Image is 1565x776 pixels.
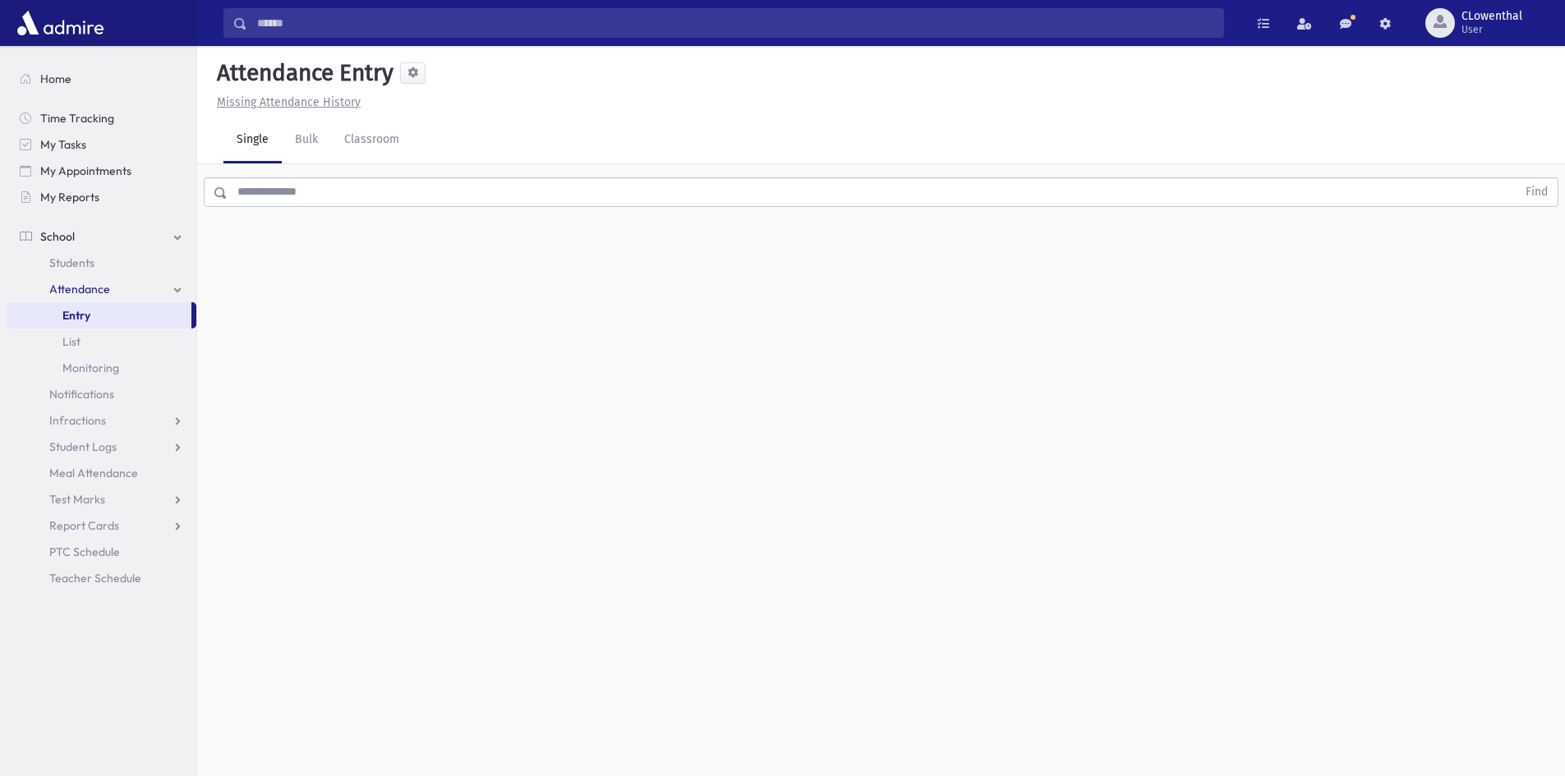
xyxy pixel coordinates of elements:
a: Entry [7,302,191,328]
span: Infractions [49,413,106,428]
a: PTC Schedule [7,539,196,565]
span: Time Tracking [40,111,114,126]
a: Monitoring [7,355,196,381]
span: My Appointments [40,163,131,178]
a: Teacher Schedule [7,565,196,591]
img: AdmirePro [13,7,108,39]
span: User [1461,23,1522,36]
a: Students [7,250,196,276]
span: Teacher Schedule [49,571,141,585]
span: Report Cards [49,518,119,533]
span: Monitoring [62,360,119,375]
span: My Tasks [40,137,86,152]
span: Entry [62,308,90,323]
a: Time Tracking [7,105,196,131]
a: Test Marks [7,486,196,512]
span: My Reports [40,190,99,204]
span: Attendance [49,282,110,296]
span: List [62,334,81,349]
a: Notifications [7,381,196,407]
span: School [40,229,75,244]
a: Bulk [282,117,331,163]
a: Student Logs [7,434,196,460]
button: Find [1516,178,1558,206]
span: Test Marks [49,492,105,507]
span: Students [49,255,94,270]
a: List [7,328,196,355]
a: My Reports [7,184,196,210]
a: Home [7,66,196,92]
span: Home [40,71,71,86]
span: CLowenthal [1461,10,1522,23]
a: Missing Attendance History [210,95,361,109]
a: Classroom [331,117,412,163]
a: School [7,223,196,250]
a: Single [223,117,282,163]
u: Missing Attendance History [217,95,361,109]
h5: Attendance Entry [210,59,394,87]
a: Meal Attendance [7,460,196,486]
a: Attendance [7,276,196,302]
span: Notifications [49,387,114,402]
a: Infractions [7,407,196,434]
a: My Tasks [7,131,196,158]
input: Search [247,8,1223,38]
span: PTC Schedule [49,544,120,559]
a: Report Cards [7,512,196,539]
a: My Appointments [7,158,196,184]
span: Meal Attendance [49,466,138,480]
span: Student Logs [49,439,117,454]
